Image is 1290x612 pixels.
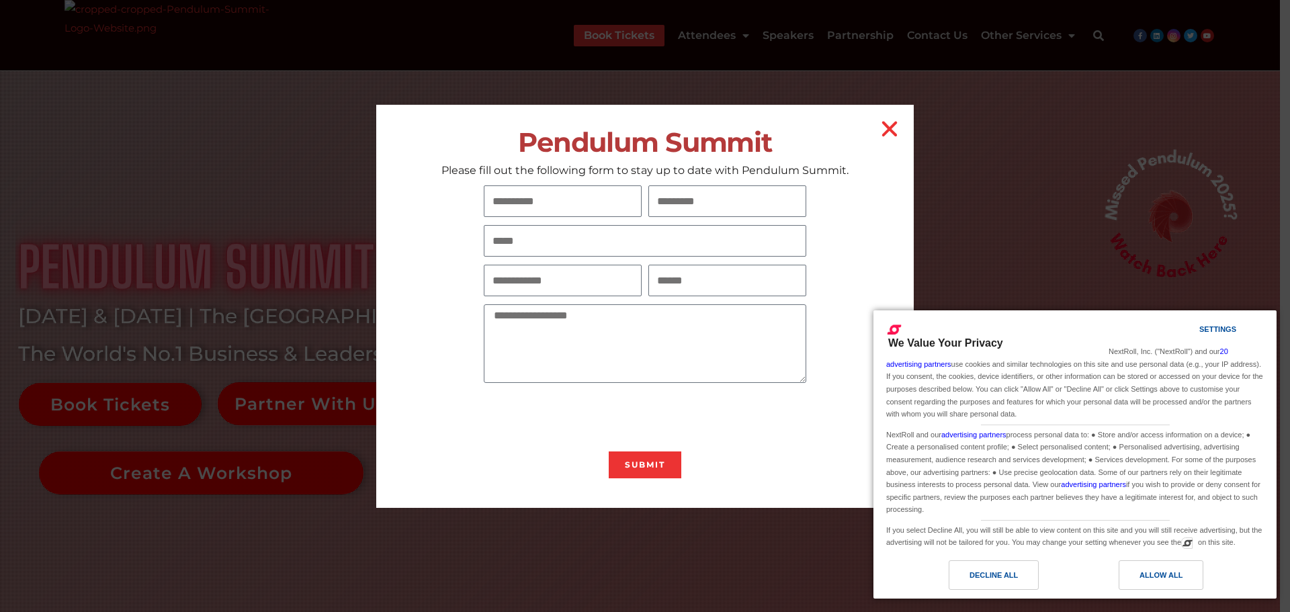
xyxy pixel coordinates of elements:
div: Decline All [970,568,1018,582]
p: Please fill out the following form to stay up to date with Pendulum Summit. [376,163,914,177]
a: advertising partners [941,431,1006,439]
span: We Value Your Privacy [888,337,1003,349]
a: Settings [1176,318,1208,343]
h2: Pendulum Summit [376,127,914,157]
span: Submit [625,461,665,469]
button: Submit [609,451,681,478]
a: advertising partners [1061,480,1126,488]
a: 20 advertising partners [886,347,1228,368]
div: If you select Decline All, you will still be able to view content on this site and you will still... [884,521,1266,550]
div: Allow All [1139,568,1182,582]
iframe: reCAPTCHA [484,391,688,443]
div: Settings [1199,322,1236,337]
a: Allow All [1075,560,1268,597]
a: Close [879,118,900,140]
div: NextRoll and our process personal data to: ● Store and/or access information on a device; ● Creat... [884,425,1266,517]
div: NextRoll, Inc. ("NextRoll") and our use cookies and similar technologies on this site and use per... [884,344,1266,421]
a: Decline All [881,560,1075,597]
